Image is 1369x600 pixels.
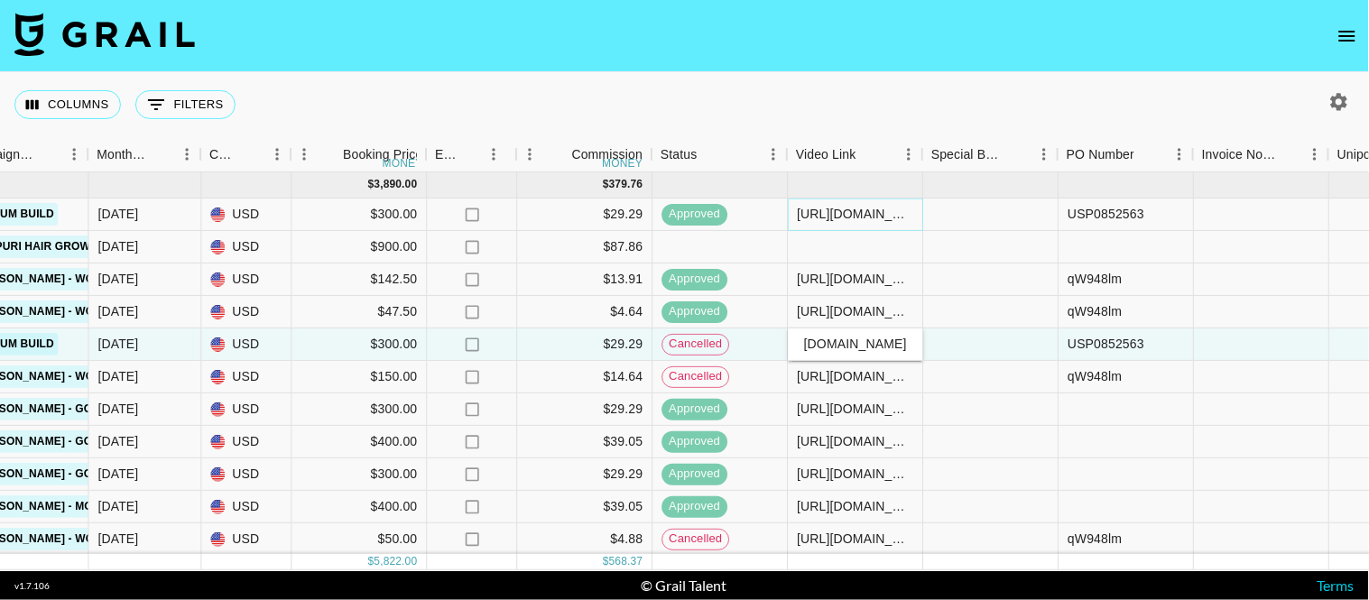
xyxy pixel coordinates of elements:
button: Menu [291,141,318,168]
button: Menu [1166,141,1193,168]
div: PO Number [1058,137,1193,172]
img: Grail Talent [14,13,195,56]
div: Invoice Notes [1202,137,1276,172]
div: https://www.tiktok.com/@alexis.bogutskie/video/7510697410939784494 [797,465,913,483]
div: Commission [572,137,643,172]
div: https://www.tiktok.com/@adoraabells/video/7511916547997306154 [797,270,913,288]
button: Menu [1031,141,1058,168]
button: Sort [148,142,173,167]
div: USP0852563 [1068,335,1144,353]
div: $50.00 [291,523,427,556]
div: PO Number [1067,137,1134,172]
button: Sort [35,142,60,167]
button: Menu [264,141,291,168]
div: Jun '25 [97,432,138,450]
div: https://www.tiktok.com/@adoraabells/video/7511916547997306154 [797,530,913,548]
button: Sort [460,142,486,167]
button: Sort [1005,142,1031,167]
div: $4.64 [517,296,652,328]
button: Show filters [135,90,236,119]
div: $4.88 [517,523,652,556]
div: Jun '25 [97,270,138,288]
div: Expenses: Remove Commission? [426,137,516,172]
div: qW948lm [1068,530,1122,548]
span: approved [661,433,727,450]
div: Month Due [97,137,148,172]
button: open drawer [1329,18,1365,54]
button: Sort [318,142,343,167]
button: Sort [1276,142,1301,167]
button: Sort [1134,142,1160,167]
div: USD [201,361,291,393]
div: https://www.tiktok.com/@sh33natay/video/7511802741010746655 [797,432,913,450]
div: 379.76 [608,177,643,192]
div: Jun '25 [97,530,138,548]
button: Sort [698,142,723,167]
div: Jun '25 [97,367,138,385]
button: Menu [480,141,507,168]
div: money [383,158,423,169]
div: 3,890.00 [374,177,417,192]
div: Currency [200,137,291,172]
div: USD [201,198,291,231]
span: approved [661,401,727,418]
div: $400.00 [291,491,427,523]
div: USD [201,328,291,361]
div: Jun '25 [97,465,138,483]
span: cancelled [662,336,728,353]
div: $29.29 [517,393,652,426]
div: Jun '25 [97,302,138,320]
div: $29.29 [517,198,652,231]
div: $29.29 [517,328,652,361]
div: USD [201,491,291,523]
button: Sort [238,142,264,167]
div: $13.91 [517,263,652,296]
span: approved [661,206,727,223]
div: $47.50 [291,296,427,328]
div: USD [201,523,291,556]
div: Currency [209,137,238,172]
div: $300.00 [291,393,427,426]
span: approved [661,498,727,515]
div: USD [201,263,291,296]
div: https://www.tiktok.com/@sh33natay/video/7510393246451879198 [797,400,913,418]
div: Video Link [787,137,922,172]
div: $87.86 [517,231,652,263]
div: qW948lm [1068,302,1122,320]
div: $39.05 [517,426,652,458]
div: $ [603,555,609,570]
div: Jun '25 [97,237,138,255]
div: $300.00 [291,328,427,361]
div: $150.00 [291,361,427,393]
div: USD [201,458,291,491]
button: Select columns [14,90,121,119]
button: Menu [760,141,787,168]
div: 5,822.00 [374,555,417,570]
span: cancelled [662,368,728,385]
div: https://www.tiktok.com/@mia_leaigh/video/7514087407566753030?lang=en [797,205,913,223]
div: Expenses: Remove Commission? [435,137,460,172]
div: Special Booking Type [931,137,1005,172]
div: qW948lm [1068,367,1122,385]
div: qW948lm [1068,270,1122,288]
div: USP0852563 [1068,205,1144,223]
div: USD [201,393,291,426]
div: Month Due [88,137,200,172]
div: Jun '25 [97,400,138,418]
div: $ [603,177,609,192]
button: Sort [547,142,572,167]
div: $900.00 [291,231,427,263]
div: Status [661,137,698,172]
div: $14.64 [517,361,652,393]
span: approved [661,466,727,483]
span: approved [661,271,727,288]
span: cancelled [662,531,728,548]
div: $142.50 [291,263,427,296]
span: approved [661,303,727,320]
div: Invoice Notes [1193,137,1328,172]
div: USD [201,296,291,328]
div: https://www.tiktok.com/@_cassidyanne/video/7510743557456612654 [797,497,913,515]
div: $39.05 [517,491,652,523]
div: $ [367,555,374,570]
div: $29.29 [517,458,652,491]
